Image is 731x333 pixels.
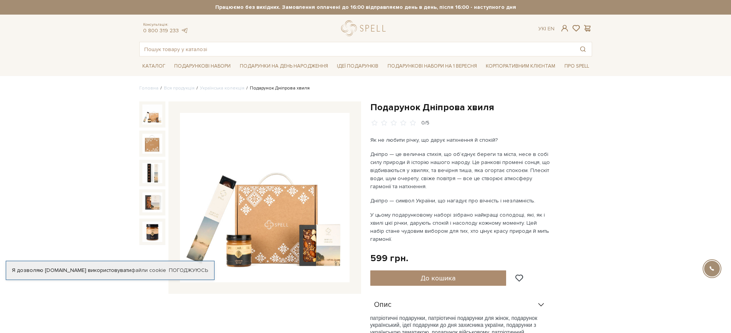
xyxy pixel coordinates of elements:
[561,60,592,72] a: Про Spell
[341,20,389,36] a: logo
[370,136,550,144] p: Як не любити річку, що дарує натхнення й спокій?
[140,42,574,56] input: Пошук товару у каталозі
[180,113,350,283] img: Подарунок Дніпрова хвиля
[244,85,310,92] li: Подарунок Дніпрова хвиля
[181,27,188,34] a: telegram
[370,270,507,286] button: До кошика
[334,60,381,72] a: Ідеї подарунків
[421,274,455,282] span: До кошика
[370,150,550,191] p: Дніпро — це велична стихія, що об’єднує береги та міста, несе в собі силу природи й історію нашог...
[142,104,162,124] img: Подарунок Дніпрова хвиля
[384,60,480,73] a: Подарункові набори на 1 Вересня
[574,42,592,56] button: Пошук товару у каталозі
[370,101,592,113] h1: Подарунок Дніпрова хвиля
[370,197,550,205] p: Дніпро — символ України, що нагадує про вічність і незламність.
[237,60,331,72] a: Подарунки на День народження
[142,134,162,154] img: Подарунок Дніпрова хвиля
[139,85,158,91] a: Головна
[171,60,234,72] a: Подарункові набори
[483,60,558,73] a: Корпоративним клієнтам
[169,267,208,274] a: Погоджуюсь
[143,22,188,27] span: Консультація:
[374,302,391,308] span: Опис
[421,119,429,127] div: 0/5
[370,211,550,243] p: У цьому подарунковому наборі зібрано найкращі солодощі, які, як і хвилі цієї річки, дарують спокі...
[142,222,162,242] img: Подарунок Дніпрова хвиля
[139,4,592,11] strong: Працюємо без вихідних. Замовлення оплачені до 16:00 відправляємо день в день, після 16:00 - насту...
[164,85,195,91] a: Вся продукція
[143,27,179,34] a: 0 800 319 233
[200,85,244,91] a: Українська колекція
[6,267,214,274] div: Я дозволяю [DOMAIN_NAME] використовувати
[370,252,408,264] div: 599 грн.
[139,60,168,72] a: Каталог
[131,267,166,273] a: файли cookie
[545,25,546,32] span: |
[548,25,554,32] a: En
[142,163,162,183] img: Подарунок Дніпрова хвиля
[142,192,162,212] img: Подарунок Дніпрова хвиля
[538,25,554,32] div: Ук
